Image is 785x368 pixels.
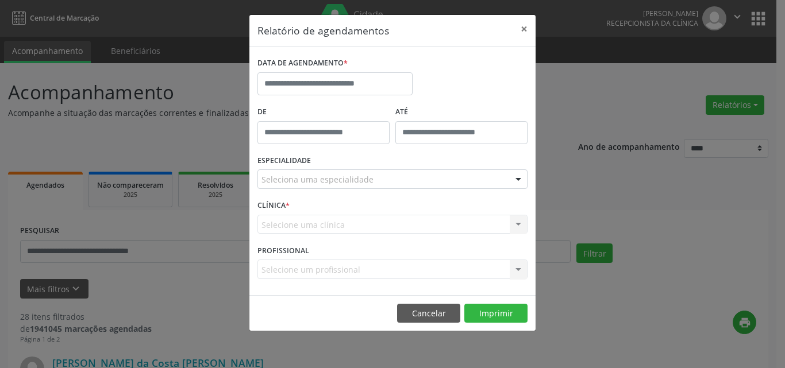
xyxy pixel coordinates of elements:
button: Close [513,15,536,43]
label: PROFISSIONAL [257,242,309,259]
label: DATA DE AGENDAMENTO [257,55,348,72]
label: ATÉ [395,103,528,121]
h5: Relatório de agendamentos [257,23,389,38]
label: CLÍNICA [257,197,290,215]
button: Imprimir [464,304,528,323]
span: Seleciona uma especialidade [261,173,374,185]
label: De [257,103,390,121]
button: Cancelar [397,304,460,323]
label: ESPECIALIDADE [257,152,311,170]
